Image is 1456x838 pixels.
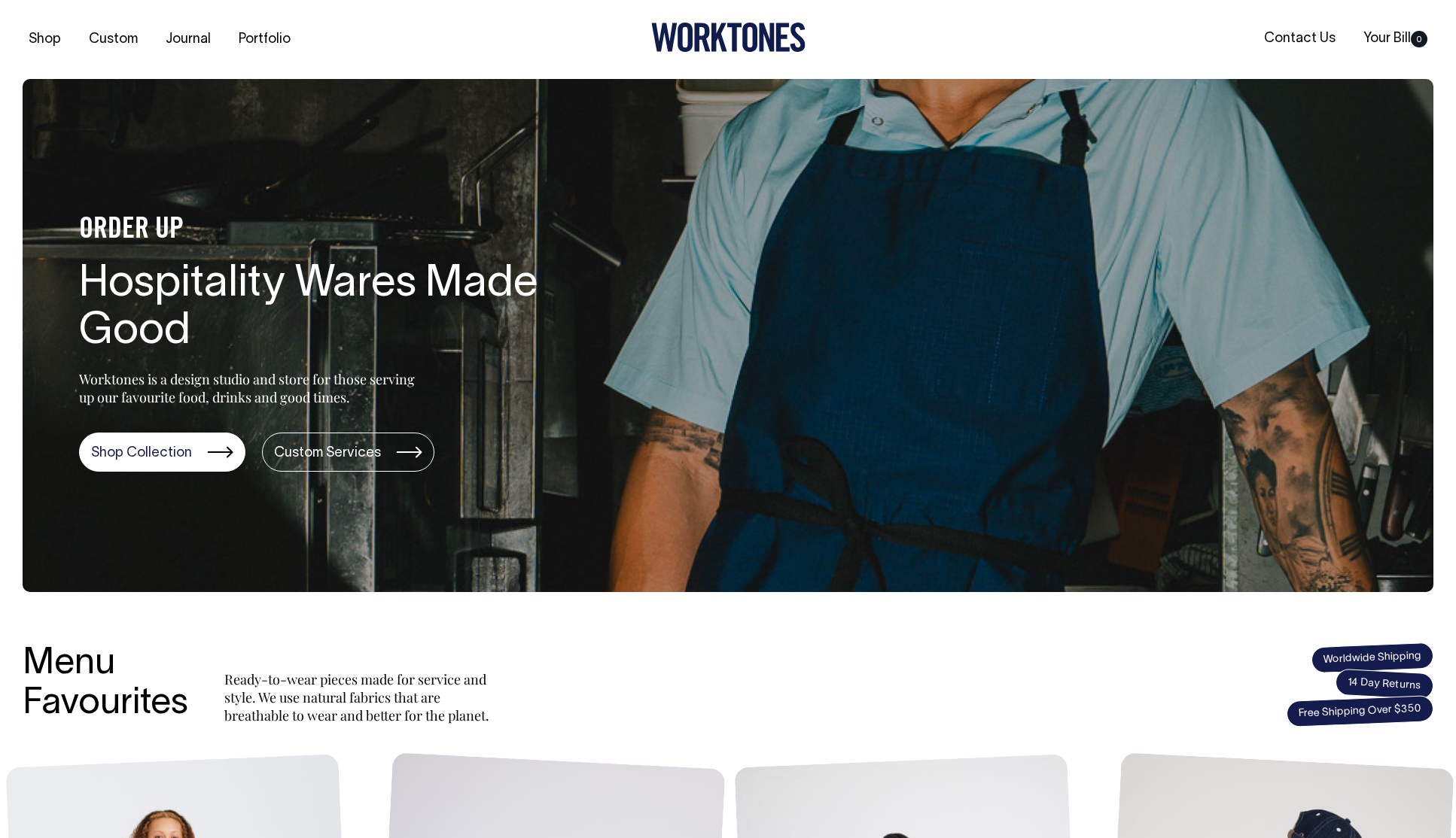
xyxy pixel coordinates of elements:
a: Shop [23,27,67,52]
span: 0 [1411,31,1427,47]
a: Portfolio [233,27,297,52]
h4: ORDER UP [79,214,561,246]
span: Free Shipping Over $350 [1286,695,1433,727]
a: Custom [83,27,144,52]
h1: Hospitality Wares Made Good [79,261,561,357]
a: Contact Us [1258,26,1342,51]
span: Worldwide Shipping [1311,642,1433,673]
a: Journal [160,27,217,52]
a: Shop Collection [79,433,245,472]
span: 14 Day Returns [1335,669,1434,700]
p: Ready-to-wear pieces made for service and style. We use natural fabrics that are breathable to we... [224,670,495,724]
a: Custom Services [262,433,434,472]
a: Your Bill0 [1357,26,1433,51]
h3: Menu Favourites [23,645,188,724]
p: Worktones is a design studio and store for those serving up our favourite food, drinks and good t... [79,370,422,406]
